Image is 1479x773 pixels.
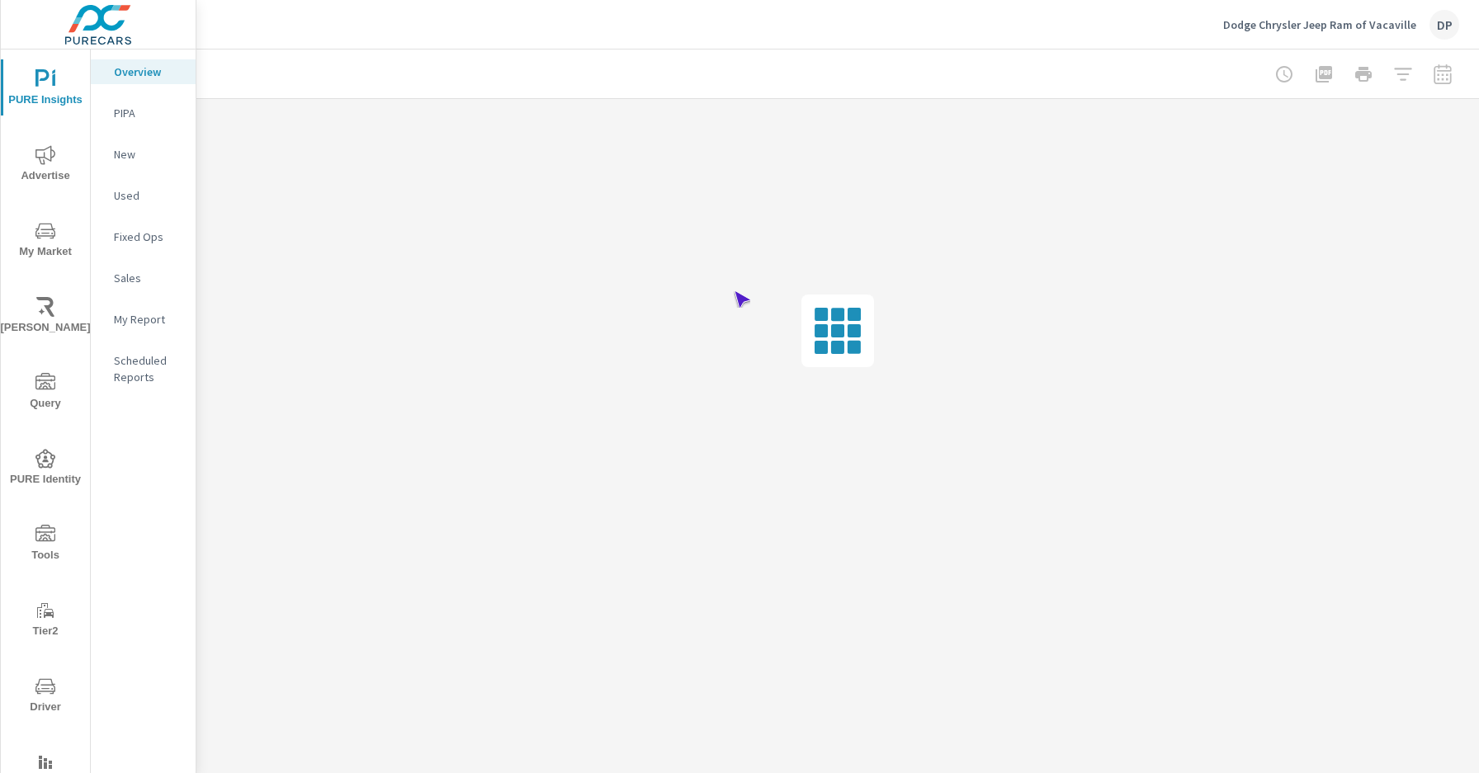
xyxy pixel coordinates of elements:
[91,183,196,208] div: Used
[6,69,85,110] span: PURE Insights
[6,145,85,186] span: Advertise
[6,525,85,565] span: Tools
[114,146,182,163] p: New
[91,348,196,389] div: Scheduled Reports
[114,311,182,328] p: My Report
[91,59,196,84] div: Overview
[114,187,182,204] p: Used
[6,373,85,413] span: Query
[6,601,85,641] span: Tier2
[114,64,182,80] p: Overview
[6,297,85,337] span: [PERSON_NAME]
[6,449,85,489] span: PURE Identity
[91,307,196,332] div: My Report
[91,142,196,167] div: New
[1429,10,1459,40] div: DP
[6,676,85,717] span: Driver
[91,101,196,125] div: PIPA
[114,270,182,286] p: Sales
[114,105,182,121] p: PIPA
[6,221,85,262] span: My Market
[91,224,196,249] div: Fixed Ops
[114,352,182,385] p: Scheduled Reports
[91,266,196,290] div: Sales
[1223,17,1416,32] p: Dodge Chrysler Jeep Ram of Vacaville
[114,229,182,245] p: Fixed Ops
